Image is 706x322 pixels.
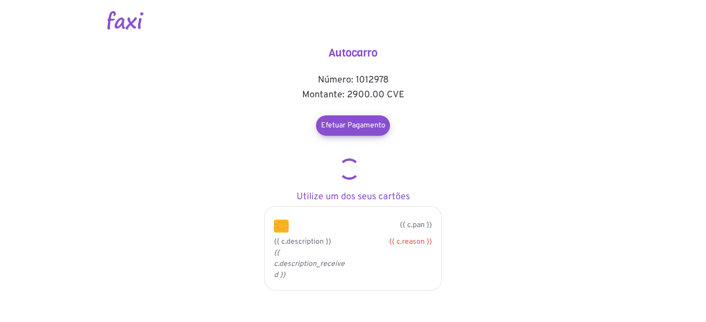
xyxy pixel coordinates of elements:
h4: Autocarro [260,46,446,60]
h5: Montante: 2900.00 CVE [260,89,446,101]
h5: Número: 1012978 [260,75,446,86]
a: Efetuar Pagamento [316,115,390,136]
span: {{ c.description }} [274,237,331,246]
div: {{ c.reason }} [360,236,432,247]
h5: Utilize um dos seus cartões [260,191,446,202]
i: {{ c.description_received }} [274,248,345,280]
img: chip.png [274,220,289,233]
p: {{ c.pan }} [303,220,432,231]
